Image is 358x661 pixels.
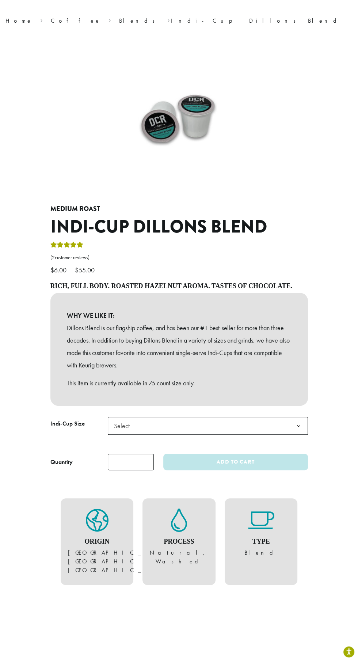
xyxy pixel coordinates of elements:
bdi: 6.00 [50,266,68,274]
label: Indi-Cup Size [50,419,108,429]
h4: Rich, full body. Roasted hazelnut aroma. Tastes of chocolate. [50,282,308,290]
a: Blends [119,17,160,24]
span: › [108,14,111,25]
div: Quantity [50,458,73,467]
a: Coffee [51,17,101,24]
a: Home [5,17,33,24]
h4: Type [232,538,290,546]
span: › [167,14,170,25]
span: $ [75,266,79,274]
button: Add to cart [163,454,308,470]
h4: Process [150,538,208,546]
span: 2 [52,254,55,261]
figure: [GEOGRAPHIC_DATA], [GEOGRAPHIC_DATA], [GEOGRAPHIC_DATA] [68,509,126,575]
h4: Medium Roast [50,205,308,213]
nav: Breadcrumb [5,16,353,25]
bdi: 55.00 [75,266,96,274]
h4: Origin [68,538,126,546]
h1: Indi-Cup Dillons Blend [50,216,308,238]
p: This item is currently available in 75 count size only. [67,377,292,389]
span: Select [108,417,308,435]
b: WHY WE LIKE IT: [67,309,292,322]
a: (2customer reviews) [50,254,308,261]
span: – [70,266,73,274]
span: › [40,14,43,25]
span: Select [111,419,137,433]
div: Rated 5.00 out of 5 [50,241,83,252]
figure: Blend [232,509,290,558]
input: Product quantity [108,454,154,470]
p: Dillons Blend is our flagship coffee, and has been our #1 best-seller for more than three decades... [67,322,292,371]
figure: Natural, Washed [150,509,208,566]
span: $ [50,266,54,274]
